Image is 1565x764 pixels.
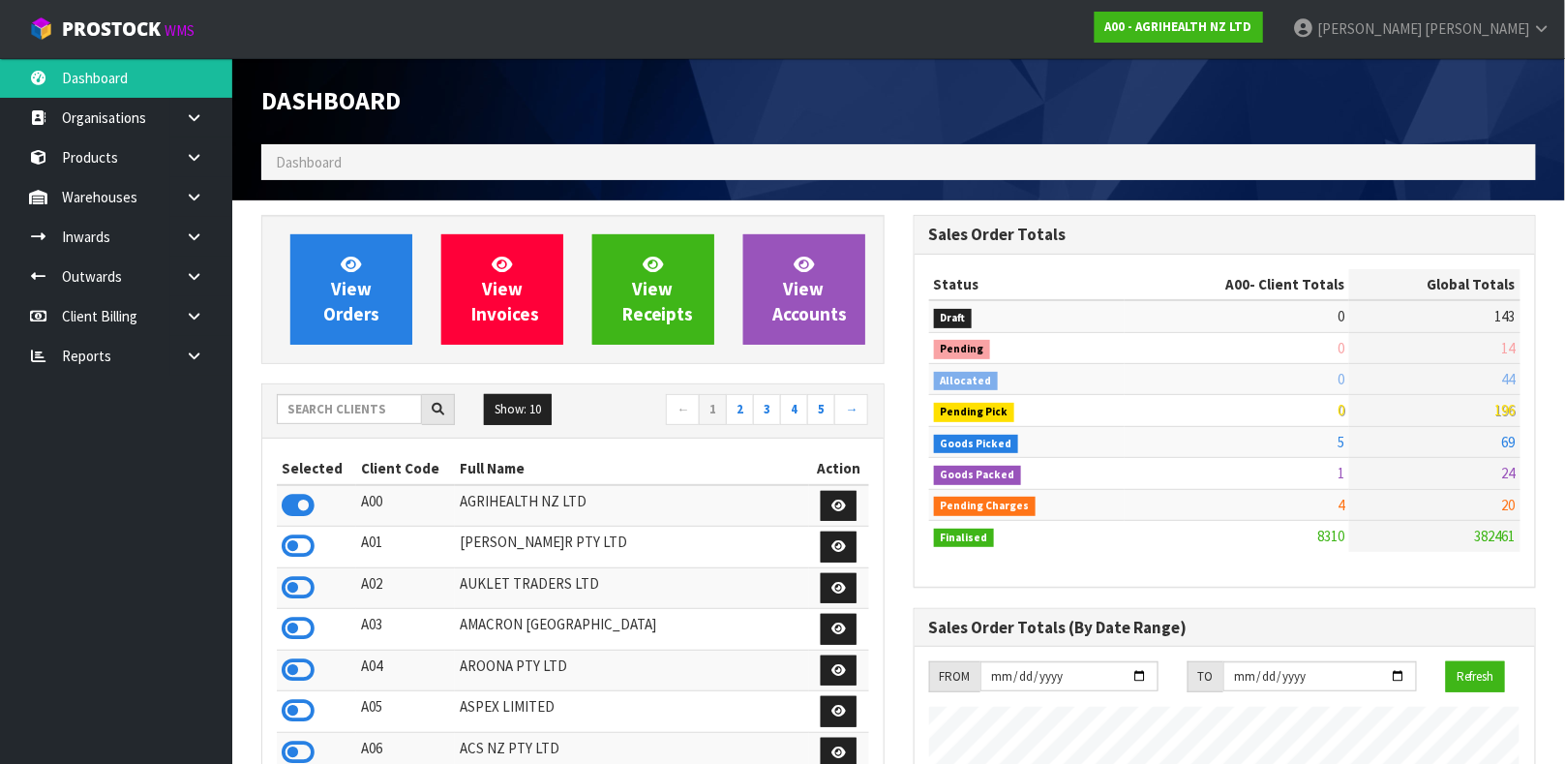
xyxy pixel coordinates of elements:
a: 2 [726,394,754,425]
td: A04 [356,650,455,691]
span: 382461 [1475,527,1516,545]
span: View Invoices [471,253,539,325]
td: A01 [356,527,455,568]
td: ASPEX LIMITED [455,691,808,733]
td: A00 [356,485,455,527]
span: Draft [934,309,973,328]
button: Refresh [1446,661,1505,692]
h3: Sales Order Totals (By Date Range) [929,619,1521,637]
span: 0 [1338,339,1344,357]
span: 4 [1338,496,1344,514]
span: 196 [1495,401,1516,419]
span: 8310 [1317,527,1344,545]
strong: A00 - AGRIHEALTH NZ LTD [1105,18,1252,35]
a: → [834,394,868,425]
span: [PERSON_NAME] [1317,19,1422,38]
span: 143 [1495,307,1516,325]
span: 0 [1338,307,1344,325]
span: Dashboard [261,84,401,116]
span: Goods Picked [934,435,1019,454]
a: A00 - AGRIHEALTH NZ LTD [1095,12,1263,43]
span: Goods Packed [934,466,1022,485]
td: A03 [356,609,455,651]
a: ViewAccounts [743,234,865,345]
span: 69 [1502,433,1516,451]
button: Show: 10 [484,394,552,425]
th: Selected [277,453,356,484]
th: Full Name [455,453,808,484]
th: Client Code [356,453,455,484]
a: 1 [699,394,727,425]
span: 44 [1502,370,1516,388]
td: A02 [356,567,455,609]
th: Global Totals [1349,269,1520,300]
a: ViewReceipts [592,234,714,345]
span: Dashboard [276,153,342,171]
div: FROM [929,661,980,692]
span: 1 [1338,464,1344,482]
span: 20 [1502,496,1516,514]
span: View Orders [323,253,379,325]
td: AMACRON [GEOGRAPHIC_DATA] [455,609,808,651]
span: View Accounts [773,253,848,325]
th: Action [809,453,869,484]
a: ViewOrders [290,234,412,345]
td: A05 [356,691,455,733]
span: Pending Pick [934,403,1015,422]
span: 5 [1338,433,1344,451]
span: [PERSON_NAME] [1425,19,1529,38]
span: Pending Charges [934,497,1037,516]
h3: Sales Order Totals [929,226,1521,244]
a: ← [666,394,700,425]
span: 0 [1338,401,1344,419]
small: WMS [165,21,195,40]
th: - Client Totals [1125,269,1350,300]
td: AUKLET TRADERS LTD [455,567,808,609]
span: 0 [1338,370,1344,388]
span: A00 [1225,275,1249,293]
th: Status [929,269,1125,300]
img: cube-alt.png [29,16,53,41]
td: AGRIHEALTH NZ LTD [455,485,808,527]
span: View Receipts [622,253,694,325]
a: 4 [780,394,808,425]
a: 3 [753,394,781,425]
td: AROONA PTY LTD [455,650,808,691]
span: Pending [934,340,991,359]
a: 5 [807,394,835,425]
div: TO [1188,661,1223,692]
nav: Page navigation [587,394,869,428]
td: [PERSON_NAME]R PTY LTD [455,527,808,568]
span: 14 [1502,339,1516,357]
span: Finalised [934,529,995,548]
span: Allocated [934,372,999,391]
a: ViewInvoices [441,234,563,345]
span: ProStock [62,16,161,42]
span: 24 [1502,464,1516,482]
input: Search clients [277,394,422,424]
